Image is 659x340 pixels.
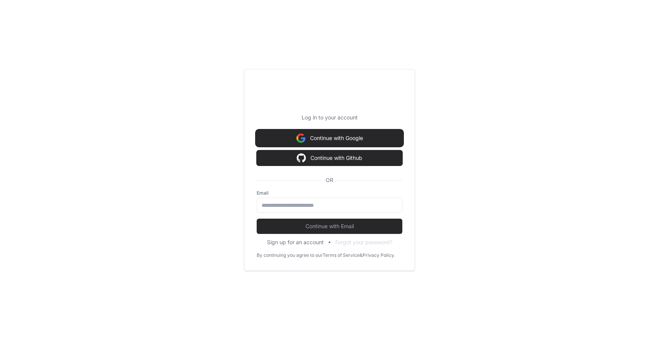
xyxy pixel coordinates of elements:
div: & [360,252,363,258]
a: Terms of Service [323,252,360,258]
label: Email [257,190,402,196]
a: Privacy Policy. [363,252,395,258]
span: OR [323,176,336,184]
button: Forgot your password? [335,238,392,246]
img: Sign in with google [296,131,305,146]
p: Log in to your account [257,114,402,121]
img: Sign in with google [297,150,306,166]
button: Continue with Google [257,131,402,146]
button: Continue with Github [257,150,402,166]
div: By continuing you agree to our [257,252,323,258]
span: Continue with Email [257,222,402,230]
button: Sign up for an account [267,238,324,246]
button: Continue with Email [257,219,402,234]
